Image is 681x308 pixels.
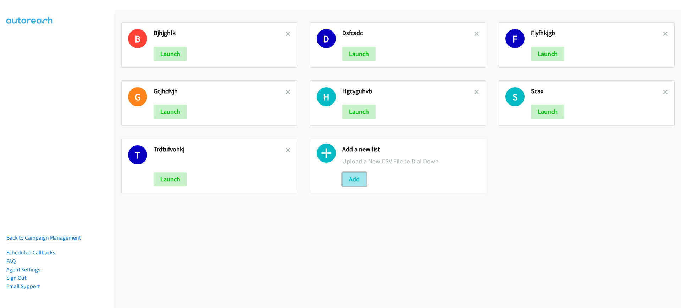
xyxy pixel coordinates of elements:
[6,249,55,256] a: Scheduled Callbacks
[6,266,40,273] a: Agent Settings
[128,29,147,48] h1: B
[154,105,187,119] button: Launch
[342,145,479,153] h2: Add a new list
[317,87,336,106] h1: H
[342,156,479,166] p: Upload a New CSV File to Dial Down
[342,172,366,186] button: Add
[317,29,336,48] h1: D
[342,105,376,119] button: Launch
[531,87,663,95] h2: Scax
[6,258,16,264] a: FAQ
[128,87,147,106] h1: G
[154,47,187,61] button: Launch
[342,29,474,37] h2: Dsfcsdc
[342,87,474,95] h2: Hgcyguhvb
[154,29,286,37] h2: Bjhjghlk
[6,274,26,281] a: Sign Out
[505,87,525,106] h1: S
[6,283,40,290] a: Email Support
[154,145,286,153] h2: Trdtufvohkj
[128,145,147,164] h1: T
[531,29,663,37] h2: Fiyfhkjgb
[6,234,81,241] a: Back to Campaign Management
[154,87,286,95] h2: Gcjhcfvjh
[154,172,187,186] button: Launch
[505,29,525,48] h1: F
[342,47,376,61] button: Launch
[531,105,564,119] button: Launch
[531,47,564,61] button: Launch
